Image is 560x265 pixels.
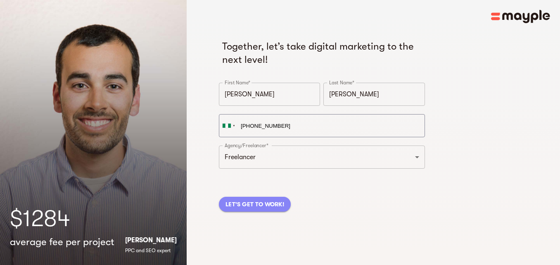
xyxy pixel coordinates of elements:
h5: average fee per project [10,235,114,248]
input: First Name* [219,83,320,106]
img: Main logo [491,10,550,23]
div: Nigeria: +234 [219,115,238,137]
input: Last Name* [323,83,425,106]
h1: $1284 [10,202,177,235]
span: LET'S GET TO WORK! [225,199,284,209]
input: Your phone number* [219,114,425,137]
p: [PERSON_NAME] [125,235,177,245]
h5: Together, let’s take digital marketing to the next level! [222,40,422,66]
span: PPC and SEO expert [125,248,171,253]
button: LET'S GET TO WORK! [219,197,291,212]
